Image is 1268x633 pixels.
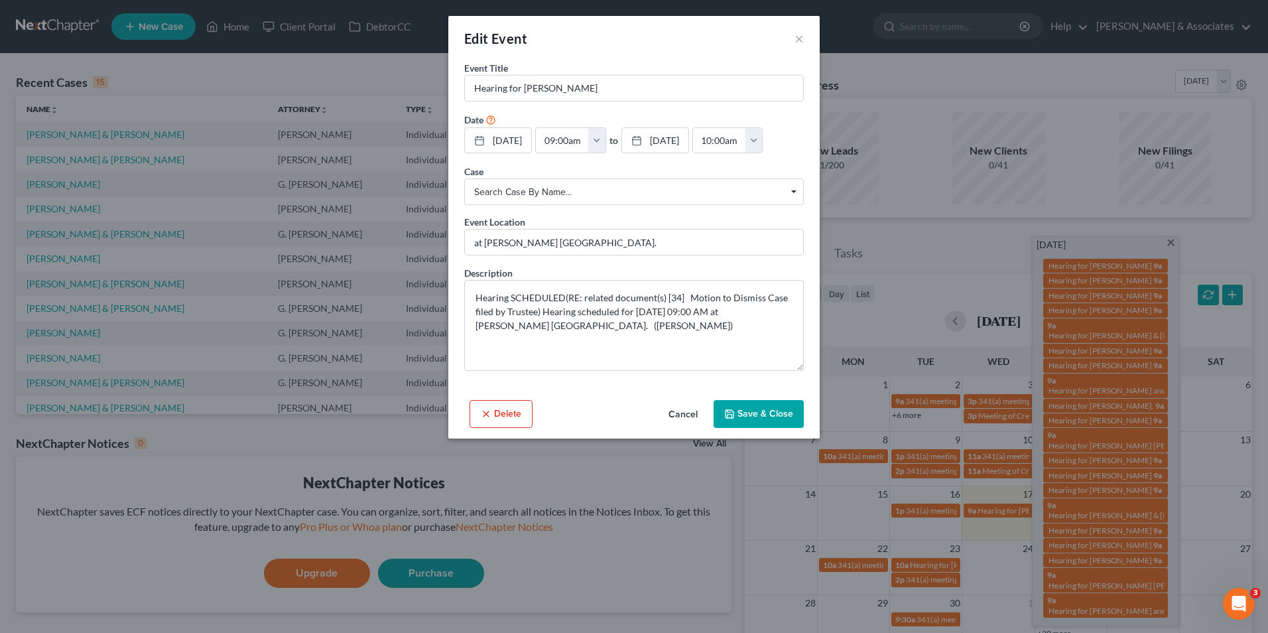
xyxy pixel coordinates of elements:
a: [DATE] [465,128,531,153]
button: Delete [470,400,533,428]
label: Case [464,165,483,178]
span: Search case by name... [474,185,794,199]
button: Save & Close [714,400,804,428]
button: × [794,31,804,46]
input: -- : -- [536,128,589,153]
label: Event Location [464,215,525,229]
span: Edit Event [464,31,527,46]
span: Select box activate [464,178,804,205]
button: Cancel [658,401,708,428]
span: Event Title [464,62,508,74]
span: 3 [1250,588,1261,598]
label: to [609,133,618,147]
label: Description [464,266,513,280]
input: Enter location... [465,230,803,255]
a: [DATE] [622,128,688,153]
label: Date [464,113,483,127]
iframe: Intercom live chat [1223,588,1255,620]
input: Enter event name... [465,76,803,101]
input: -- : -- [693,128,746,153]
